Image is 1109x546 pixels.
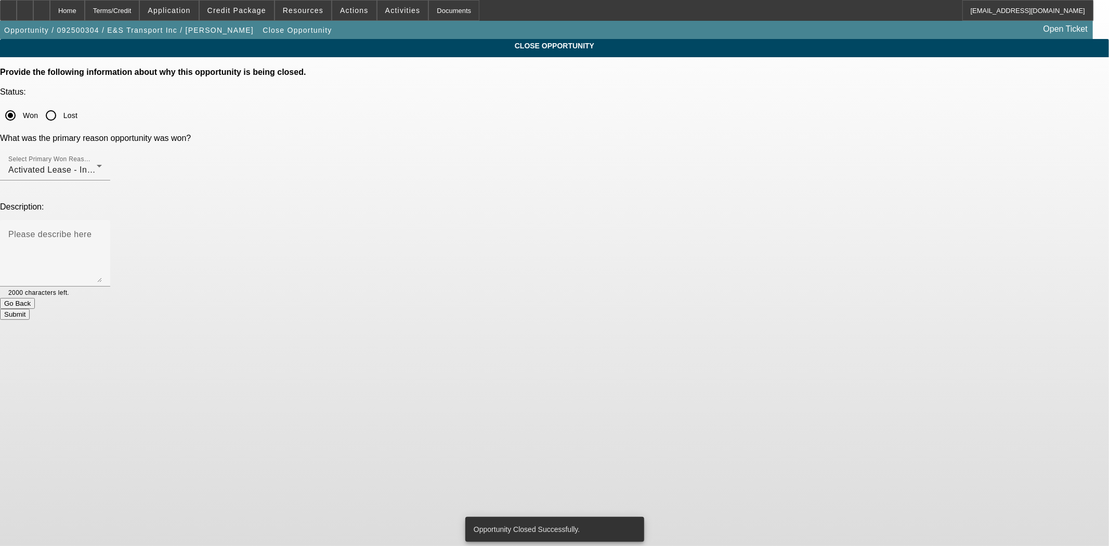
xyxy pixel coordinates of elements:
[8,165,131,174] span: Activated Lease - In LeasePlus
[4,26,254,34] span: Opportunity / 092500304 / E&S Transport Inc / [PERSON_NAME]
[332,1,376,20] button: Actions
[8,287,69,298] mat-hint: 2000 characters left.
[340,6,369,15] span: Actions
[1039,20,1092,38] a: Open Ticket
[377,1,428,20] button: Activities
[260,21,334,40] button: Close Opportunity
[465,517,640,542] div: Opportunity Closed Successfully.
[61,110,77,121] label: Lost
[8,42,1101,50] span: CLOSE OPPORTUNITY
[140,1,198,20] button: Application
[200,1,274,20] button: Credit Package
[21,110,38,121] label: Won
[8,156,92,163] mat-label: Select Primary Won Reason
[207,6,266,15] span: Credit Package
[275,1,331,20] button: Resources
[263,26,332,34] span: Close Opportunity
[385,6,421,15] span: Activities
[148,6,190,15] span: Application
[8,230,92,239] mat-label: Please describe here
[283,6,323,15] span: Resources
